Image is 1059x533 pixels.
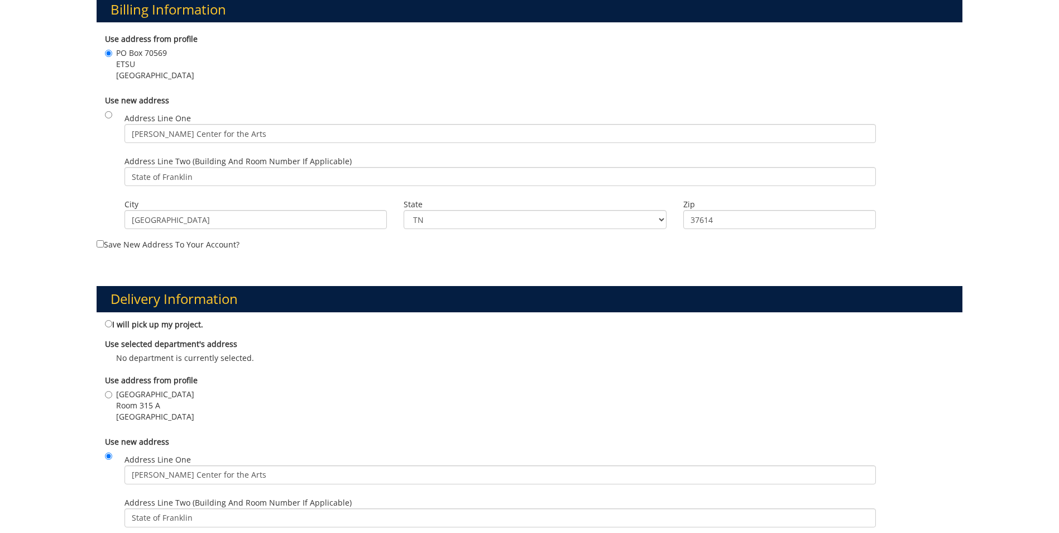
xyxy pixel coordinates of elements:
[124,156,876,186] label: Address Line Two (Building and Room Number if applicable)
[105,339,237,349] b: Use selected department's address
[116,59,194,70] span: ETSU
[124,113,876,143] label: Address Line One
[105,375,198,386] b: Use address from profile
[683,210,876,229] input: Zip
[124,167,876,186] input: Address Line Two (Building and Room Number if applicable)
[105,95,169,106] b: Use new address
[116,411,194,422] span: [GEOGRAPHIC_DATA]
[105,391,112,398] input: [GEOGRAPHIC_DATA] Room 315 A [GEOGRAPHIC_DATA]
[124,210,387,229] input: City
[124,465,876,484] input: Address Line One
[105,436,169,447] b: Use new address
[116,47,194,59] span: PO Box 70569
[105,34,198,44] b: Use address from profile
[97,286,962,312] h3: Delivery Information
[683,199,876,210] label: Zip
[124,199,387,210] label: City
[105,50,112,57] input: PO Box 70569 ETSU [GEOGRAPHIC_DATA]
[124,454,876,484] label: Address Line One
[124,124,876,143] input: Address Line One
[404,199,666,210] label: State
[124,497,876,527] label: Address Line Two (Building and Room Number if applicable)
[116,389,194,400] span: [GEOGRAPHIC_DATA]
[116,400,194,411] span: Room 315 A
[105,320,112,327] input: I will pick up my project.
[116,70,194,81] span: [GEOGRAPHIC_DATA]
[105,318,203,330] label: I will pick up my project.
[97,240,104,248] input: Save new address to your account?
[105,353,954,364] p: No department is currently selected.
[124,508,876,527] input: Address Line Two (Building and Room Number if applicable)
